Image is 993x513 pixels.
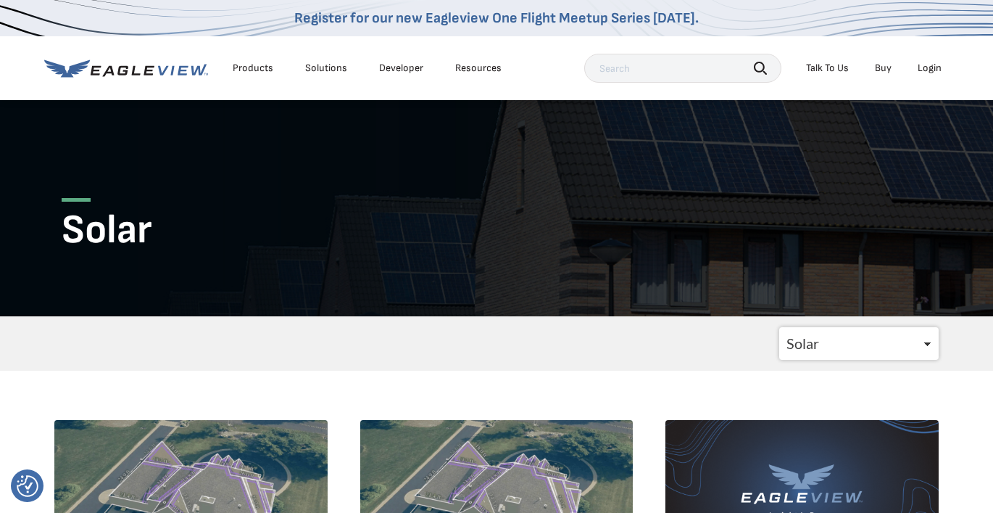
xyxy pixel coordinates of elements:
[17,475,38,497] img: Revisit consent button
[918,62,942,75] div: Login
[455,62,502,75] div: Resources
[875,62,892,75] a: Buy
[62,198,931,256] h1: Solar
[233,62,273,75] div: Products
[294,9,699,27] a: Register for our new Eagleview One Flight Meetup Series [DATE].
[17,475,38,497] button: Consent Preferences
[584,54,781,83] input: Search
[379,62,423,75] a: Developer
[806,62,849,75] div: Talk To Us
[305,62,347,75] div: Solutions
